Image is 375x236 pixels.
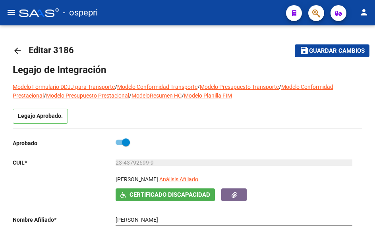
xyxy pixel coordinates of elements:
[13,139,116,148] p: Aprobado
[13,158,116,167] p: CUIL
[348,209,367,228] iframe: Intercom live chat
[300,46,309,55] mat-icon: save
[29,45,74,55] span: Editar 3186
[200,84,279,90] a: Modelo Presupuesto Transporte
[63,4,98,21] span: - ospepri
[116,188,215,201] button: Certificado Discapacidad
[46,92,129,99] a: Modelo Presupuesto Prestacional
[13,109,68,124] p: Legajo Aprobado.
[116,175,158,184] p: [PERSON_NAME]
[117,84,197,90] a: Modelo Conformidad Transporte
[159,176,198,182] span: Análisis Afiliado
[13,84,115,90] a: Modelo Formulario DDJJ para Transporte
[184,92,232,99] a: Modelo Planilla FIM
[13,46,22,56] mat-icon: arrow_back
[13,215,116,224] p: Nombre Afiliado
[359,8,369,17] mat-icon: person
[131,92,182,99] a: ModeloResumen HC
[6,8,16,17] mat-icon: menu
[309,48,365,55] span: Guardar cambios
[295,44,369,57] button: Guardar cambios
[13,63,362,76] h1: Legajo de Integración
[130,192,210,199] span: Certificado Discapacidad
